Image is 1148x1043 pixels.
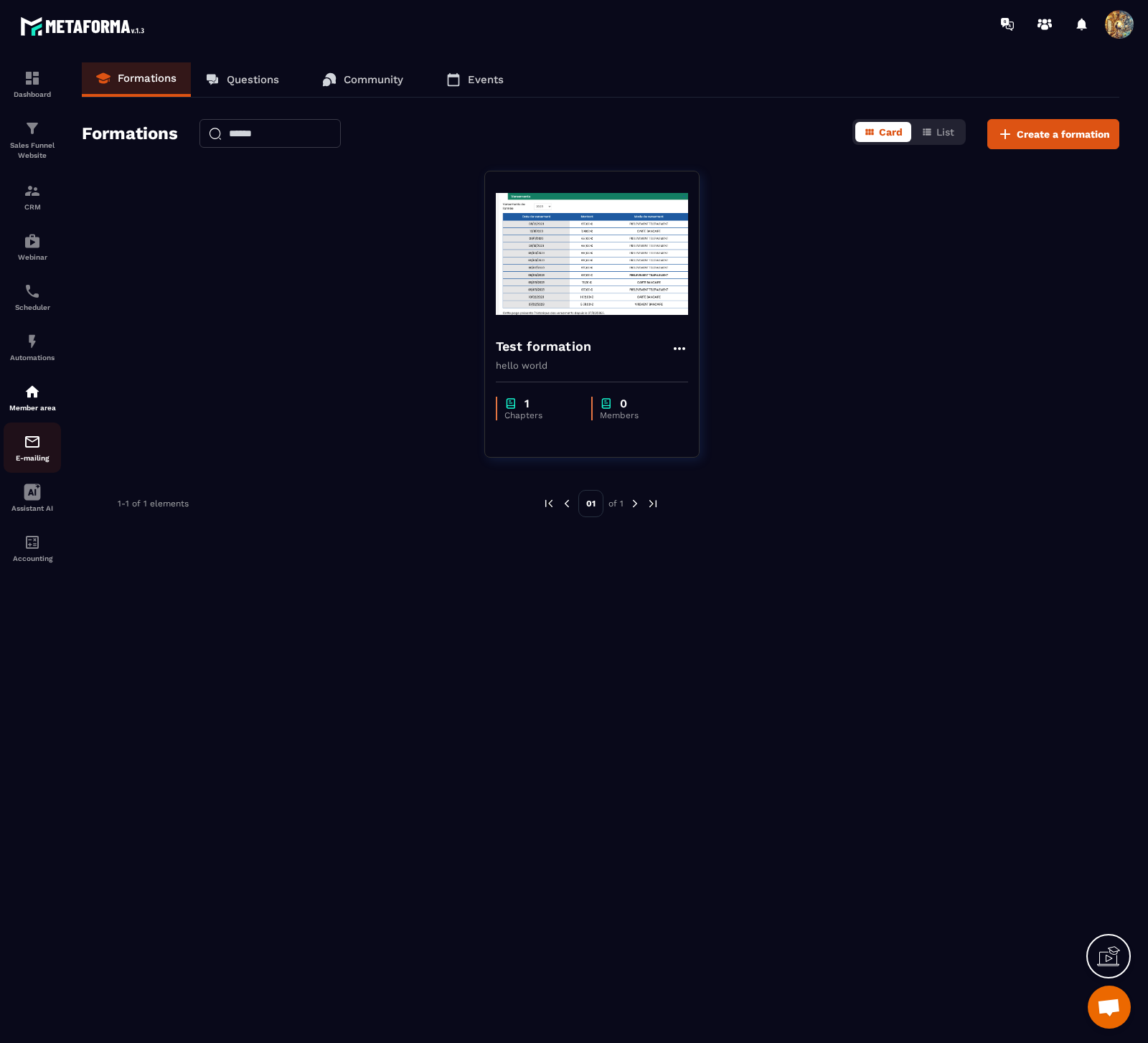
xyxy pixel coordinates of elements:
[4,203,61,211] p: CRM
[4,504,61,512] p: Assistant AI
[24,283,41,300] img: scheduler
[4,59,61,109] a: formationformationDashboard
[432,62,518,97] a: Events
[496,182,688,326] img: formation-background
[24,333,41,350] img: automations
[620,397,627,410] p: 0
[24,534,41,551] img: accountant
[24,433,41,450] img: email
[987,119,1119,149] button: Create a formation
[24,70,41,87] img: formation
[24,182,41,199] img: formation
[600,397,613,410] img: chapter
[4,372,61,423] a: automationsautomationsMember area
[4,404,61,412] p: Member area
[1017,127,1110,141] span: Create a formation
[82,62,191,97] a: Formations
[4,272,61,322] a: schedulerschedulerScheduler
[600,410,674,420] p: Members
[913,122,963,142] button: List
[468,73,504,86] p: Events
[4,423,61,473] a: emailemailE-mailing
[118,72,177,85] p: Formations
[4,473,61,523] a: Assistant AI
[4,90,61,98] p: Dashboard
[24,383,41,400] img: automations
[344,73,403,86] p: Community
[1088,986,1131,1029] div: Open chat
[4,354,61,362] p: Automations
[20,13,149,39] img: logo
[24,120,41,137] img: formation
[4,523,61,573] a: accountantaccountantAccounting
[484,171,717,476] a: formation-backgroundTest formationhello worldchapter1Chapterschapter0Members
[227,73,279,86] p: Questions
[879,126,903,138] span: Card
[4,109,61,171] a: formationformationSales Funnel Website
[496,360,688,371] p: hello world
[4,322,61,372] a: automationsautomationsAutomations
[936,126,954,138] span: List
[24,232,41,250] img: automations
[542,497,555,510] img: prev
[308,62,418,97] a: Community
[191,62,293,97] a: Questions
[504,410,578,420] p: Chapters
[4,303,61,311] p: Scheduler
[4,253,61,261] p: Webinar
[560,497,573,510] img: prev
[629,497,641,510] img: next
[118,499,189,509] p: 1-1 of 1 elements
[4,222,61,272] a: automationsautomationsWebinar
[4,171,61,222] a: formationformationCRM
[4,454,61,462] p: E-mailing
[608,498,624,509] p: of 1
[4,141,61,161] p: Sales Funnel Website
[504,397,517,410] img: chapter
[855,122,911,142] button: Card
[578,490,603,517] p: 01
[4,554,61,562] p: Accounting
[524,397,530,410] p: 1
[82,119,178,149] h2: Formations
[496,336,592,357] h4: Test formation
[646,497,659,510] img: next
